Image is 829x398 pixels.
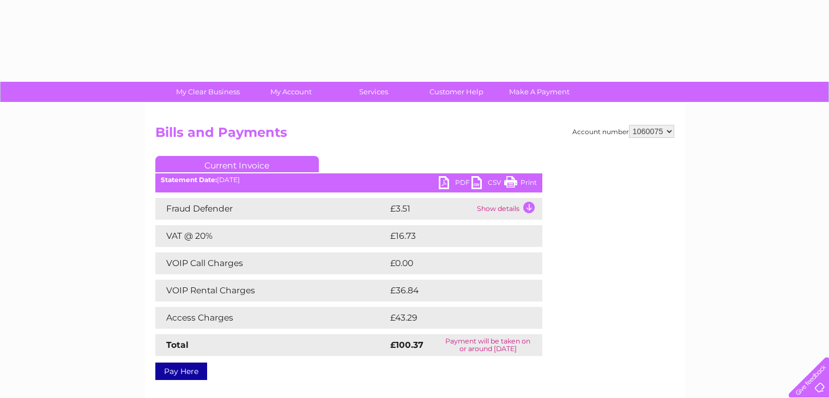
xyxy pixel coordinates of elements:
a: Pay Here [155,363,207,380]
td: £43.29 [388,307,520,329]
td: Access Charges [155,307,388,329]
td: £36.84 [388,280,521,301]
td: Fraud Defender [155,198,388,220]
a: My Account [246,82,336,102]
td: Show details [474,198,542,220]
div: Account number [572,125,674,138]
a: My Clear Business [163,82,253,102]
td: Payment will be taken on or around [DATE] [434,334,542,356]
a: PDF [439,176,471,192]
a: Services [329,82,419,102]
strong: £100.37 [390,340,423,350]
td: VOIP Rental Charges [155,280,388,301]
a: CSV [471,176,504,192]
a: Print [504,176,537,192]
td: £0.00 [388,252,517,274]
a: Current Invoice [155,156,319,172]
b: Statement Date: [161,176,217,184]
div: [DATE] [155,176,542,184]
h2: Bills and Payments [155,125,674,146]
td: VAT @ 20% [155,225,388,247]
a: Make A Payment [494,82,584,102]
td: £3.51 [388,198,474,220]
strong: Total [166,340,189,350]
td: £16.73 [388,225,519,247]
a: Customer Help [412,82,501,102]
td: VOIP Call Charges [155,252,388,274]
